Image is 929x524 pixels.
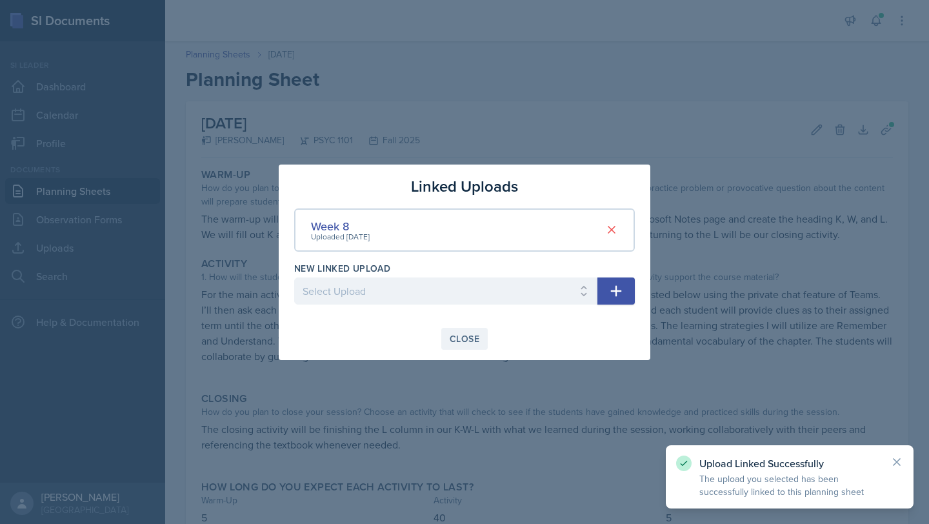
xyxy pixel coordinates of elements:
div: Week 8 [311,217,370,235]
div: Close [450,334,479,344]
p: The upload you selected has been successfully linked to this planning sheet [699,472,880,498]
p: Upload Linked Successfully [699,457,880,470]
div: Uploaded [DATE] [311,231,370,243]
h3: Linked Uploads [411,175,518,198]
button: Close [441,328,488,350]
label: New Linked Upload [294,262,390,275]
